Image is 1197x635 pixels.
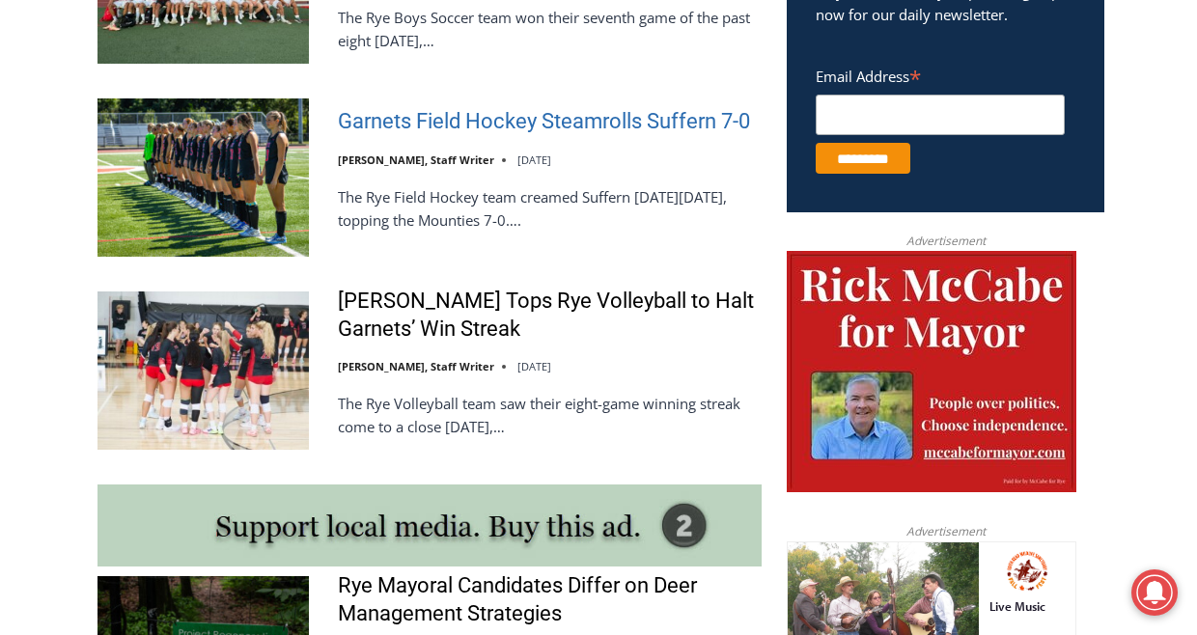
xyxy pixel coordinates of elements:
[203,57,259,158] div: Live Music
[887,522,1005,540] span: Advertisement
[97,98,309,257] img: Garnets Field Hockey Steamrolls Suffern 7-0
[505,192,895,235] span: Intern @ [DOMAIN_NAME]
[338,572,762,627] a: Rye Mayoral Candidates Differ on Deer Management Strategies
[338,6,762,52] p: The Rye Boys Soccer team won their seventh game of the past eight [DATE],…
[203,163,211,182] div: 4
[216,163,221,182] div: /
[517,152,551,167] time: [DATE]
[338,392,762,438] p: The Rye Volleyball team saw their eight-game winning streak come to a close [DATE],…
[887,232,1005,250] span: Advertisement
[816,57,1065,92] label: Email Address
[517,359,551,373] time: [DATE]
[338,359,494,373] a: [PERSON_NAME], Staff Writer
[1,192,289,240] a: [PERSON_NAME] Read Sanctuary Fall Fest: [DATE]
[226,163,235,182] div: 6
[464,187,935,240] a: Intern @ [DOMAIN_NAME]
[97,291,309,450] img: Somers Tops Rye Volleyball to Halt Garnets’ Win Streak
[97,484,762,566] img: support local media, buy this ad
[15,194,257,238] h4: [PERSON_NAME] Read Sanctuary Fall Fest: [DATE]
[338,185,762,232] p: The Rye Field Hockey team creamed Suffern [DATE][DATE], topping the Mounties 7-0….
[338,108,750,136] a: Garnets Field Hockey Steamrolls Suffern 7-0
[787,251,1076,492] img: McCabe for Mayor
[487,1,912,187] div: "The first chef I interviewed talked about coming to [GEOGRAPHIC_DATA] from [GEOGRAPHIC_DATA] in ...
[338,288,762,343] a: [PERSON_NAME] Tops Rye Volleyball to Halt Garnets’ Win Streak
[338,152,494,167] a: [PERSON_NAME], Staff Writer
